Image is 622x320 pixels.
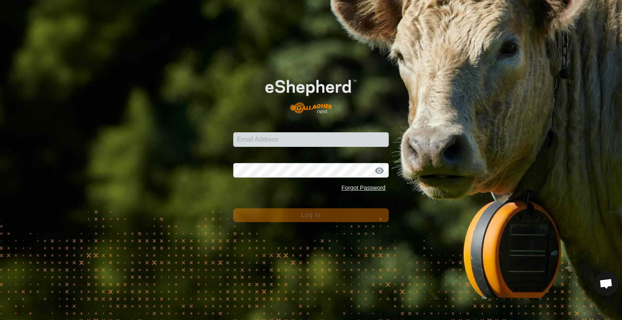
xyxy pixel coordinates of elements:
button: Log In [233,208,389,222]
input: Email Address [233,132,389,147]
span: Log In [301,212,321,218]
img: E-shepherd Logo [249,67,373,120]
div: Open chat [594,271,618,296]
a: Forgot Password [341,184,386,191]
